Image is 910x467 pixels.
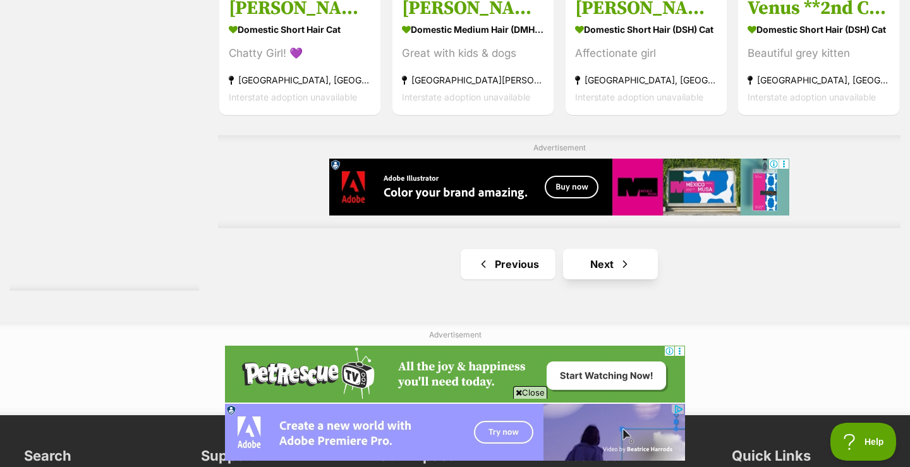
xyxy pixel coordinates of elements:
strong: Domestic Medium Hair (DMH) Cat [402,20,544,39]
strong: [GEOGRAPHIC_DATA][PERSON_NAME], [GEOGRAPHIC_DATA] [402,71,544,88]
iframe: Advertisement [9,114,199,272]
strong: [GEOGRAPHIC_DATA], [GEOGRAPHIC_DATA] [748,71,890,88]
iframe: Advertisement [225,346,685,403]
strong: Domestic Short Hair (DSH) Cat [748,20,890,39]
nav: Pagination [218,249,901,279]
strong: Domestic Short Hair (DSH) Cat [575,20,717,39]
div: Affectionate girl [575,45,717,62]
span: Interstate adoption unavailable [748,92,876,102]
span: Close [513,386,547,399]
strong: [GEOGRAPHIC_DATA], [GEOGRAPHIC_DATA] [575,71,717,88]
span: Interstate adoption unavailable [402,92,530,102]
strong: Domestic Short Hair Cat [229,20,371,39]
div: Advertisement [218,135,901,228]
span: Interstate adoption unavailable [229,92,357,102]
a: Previous page [461,249,555,279]
a: Next page [563,249,658,279]
div: Beautiful grey kitten [748,45,890,62]
div: Chatty Girl! 💜 [229,45,371,62]
iframe: Advertisement [225,404,685,461]
iframe: Help Scout Beacon - Open [830,423,897,461]
strong: [GEOGRAPHIC_DATA], [GEOGRAPHIC_DATA] [229,71,371,88]
iframe: Advertisement [329,159,789,215]
div: Great with kids & dogs [402,45,544,62]
span: Interstate adoption unavailable [575,92,703,102]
